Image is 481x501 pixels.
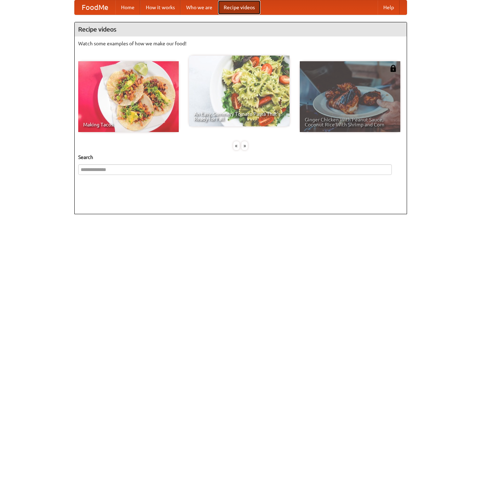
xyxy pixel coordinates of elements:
span: An Easy, Summery Tomato Pasta That's Ready for Fall [194,112,285,121]
img: 483408.png [390,65,397,72]
span: Making Tacos [83,122,174,127]
a: Who we are [181,0,218,15]
a: Making Tacos [78,61,179,132]
a: FoodMe [75,0,115,15]
a: Recipe videos [218,0,260,15]
h4: Recipe videos [75,22,407,36]
div: « [233,141,240,150]
a: How it works [140,0,181,15]
a: Help [378,0,400,15]
p: Watch some examples of how we make our food! [78,40,403,47]
h5: Search [78,154,403,161]
a: Home [115,0,140,15]
div: » [241,141,248,150]
a: An Easy, Summery Tomato Pasta That's Ready for Fall [189,56,290,126]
